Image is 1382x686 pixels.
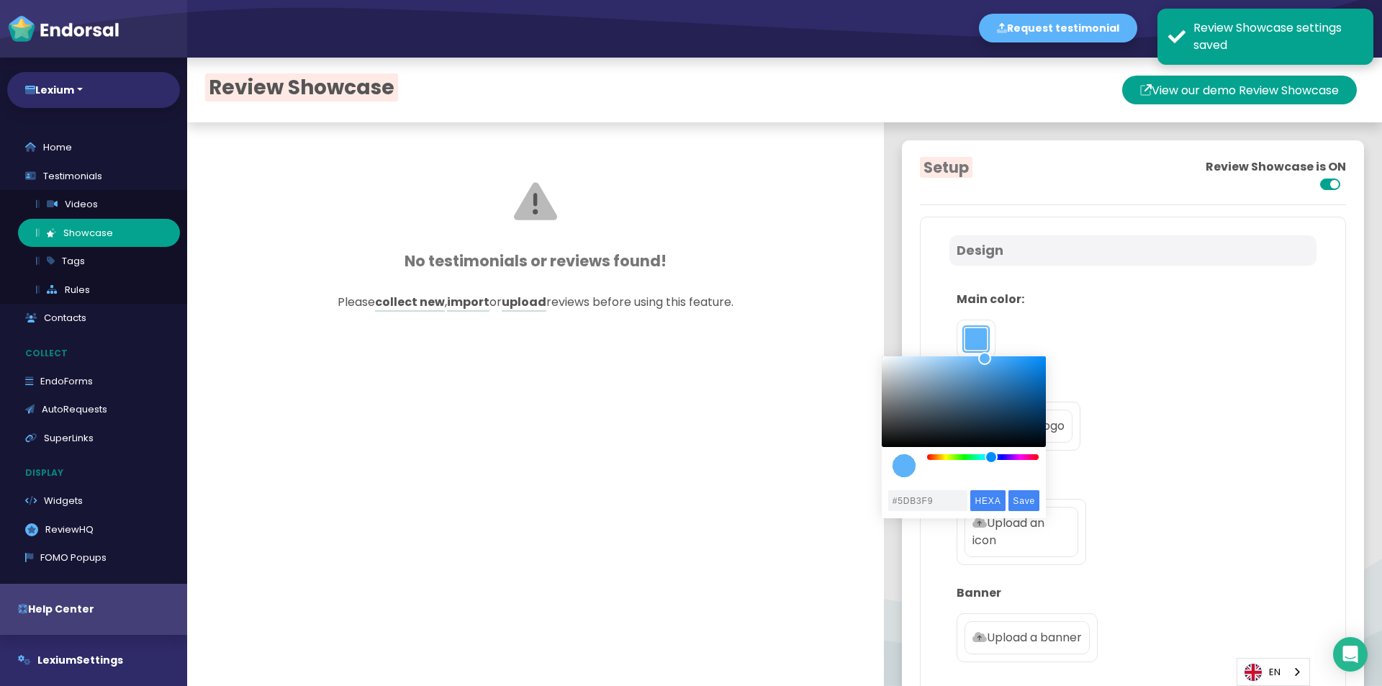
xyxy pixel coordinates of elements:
button: Lexium [7,72,180,108]
a: upload [502,294,546,312]
p: Please , or reviews before using this feature. [241,294,830,311]
a: Rules [18,276,180,304]
a: AutoRequests [7,395,180,424]
a: SuperLinks [7,424,180,453]
div: [PERSON_NAME] [1238,7,1328,50]
button: Request testimonial [979,14,1137,42]
img: endorsal-logo-white@2x.png [7,14,119,43]
a: Videos [18,190,180,219]
h4: Design [957,243,1309,258]
input: HEXA [970,490,1005,511]
button: View our demo Review Showcase [1122,76,1357,104]
p: Icon [957,470,1309,487]
span: Setup [920,157,972,178]
a: ReviewHQ [7,515,180,544]
div: color selection area [882,356,1046,447]
p: Upload a banner [972,629,1082,646]
a: Testimonials [7,162,180,191]
button: [PERSON_NAME] [1231,7,1364,50]
a: EndoForms [7,367,180,396]
button: toggle color picker dialog [965,328,988,351]
div: Review Showcase settings saved [1193,19,1363,54]
h3: No testimonials or reviews found! [241,252,830,270]
span: Review Showcase [205,73,398,101]
a: Tags [18,247,180,276]
a: EN [1237,659,1309,685]
button: en [1148,14,1198,43]
a: Contacts [7,304,180,333]
a: import [447,294,489,312]
div: Language [1237,658,1310,686]
a: Showcase [18,219,180,248]
p: Upload an icon [972,515,1070,549]
input: save and exit [1008,490,1039,511]
aside: Language selected: English [1237,658,1310,686]
span: Review Showcase is ON [1133,158,1346,193]
span: Lexium [37,653,76,667]
div: Open Intercom Messenger [1333,637,1368,672]
p: Display [7,459,187,487]
p: Logo [957,373,1309,390]
a: Home [7,133,180,162]
a: collect new [375,294,445,312]
a: Widgets [7,487,180,515]
p: Main color: [957,291,1309,308]
div: hue selection slider [927,454,1039,460]
p: Banner [957,585,1309,602]
div: color picker dialog [882,356,1046,518]
p: Collect [7,340,187,367]
a: FOMO Popups [7,543,180,572]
